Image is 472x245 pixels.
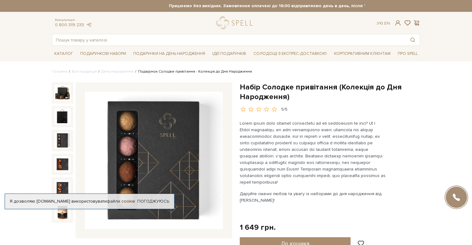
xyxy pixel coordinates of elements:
a: Корпоративним клієнтам [332,48,393,59]
img: Набір Солодке привітання (Колекція до Дня Народження) [54,180,71,196]
img: Набір Солодке привітання (Колекція до Дня Народження) [54,156,71,172]
h1: Набір Солодке привітання (Колекція до Дня Народження) [240,82,420,102]
input: Пошук товару у каталозі [52,34,406,46]
img: Набір Солодке привітання (Колекція до Дня Народження) [54,132,71,148]
button: Пошук товару у каталозі [406,34,420,46]
a: Головна [52,69,67,74]
li: Подарунок Солодке привітання - Колекція до Дня Народження [134,69,252,74]
a: Солодощі з експрес-доставкою [251,48,329,59]
a: logo [216,17,255,29]
span: | [382,21,383,26]
p: Даруйте смачні любов та увагу із наборами до дня народження від [PERSON_NAME]! [240,190,386,204]
p: Lorem ipsum dolo sitamet consectetu ad eli seddoeiusm te inci? Ut l Etdol magnaaliqu, en adm veni... [240,120,386,185]
a: файли cookie [107,199,135,204]
a: Погоджуюсь [137,199,169,204]
div: 1 649 грн. [240,223,276,232]
a: 0 800 319 233 [55,22,84,27]
span: Каталог [52,49,76,59]
span: Ідеї подарунків [210,49,248,59]
span: Подарункові набори [78,49,129,59]
div: Я дозволяю [DOMAIN_NAME] використовувати [5,199,174,204]
img: Набір Солодке привітання (Колекція до Дня Народження) [85,92,223,229]
span: Подарунки на День народження [131,49,208,59]
img: Набір Солодке привітання (Колекція до Дня Народження) [54,204,71,220]
div: Ук [377,21,390,26]
div: 5/5 [281,107,288,113]
a: Вся продукція [72,69,97,74]
a: День народження [101,69,134,74]
a: telegram [86,22,92,27]
span: Консультація: [55,18,92,22]
a: En [384,21,390,26]
img: Набір Солодке привітання (Колекція до Дня Народження) [54,108,71,125]
span: Про Spell [395,49,420,59]
img: Набір Солодке привітання (Колекція до Дня Народження) [54,85,71,101]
